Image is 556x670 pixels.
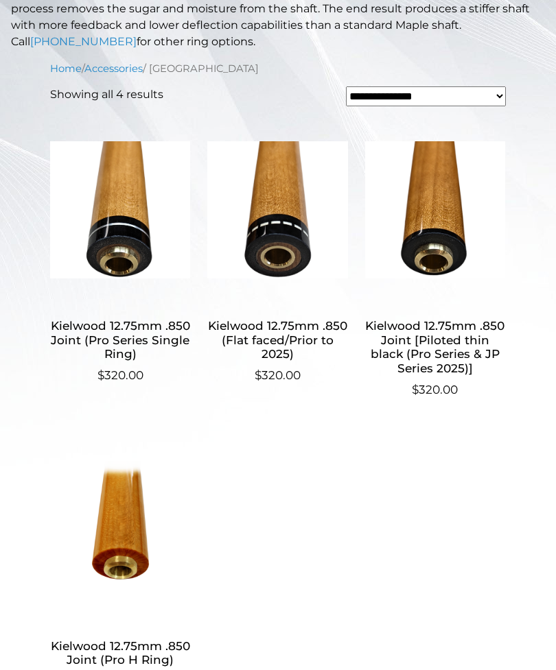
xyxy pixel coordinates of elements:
img: Kielwood 12.75mm .850 Joint [Piloted thin black (Pro Series & JP Series 2025)] [365,118,505,303]
a: Accessories [84,63,143,75]
h2: Kielwood 12.75mm .850 Joint [Piloted thin black (Pro Series & JP Series 2025)] [365,314,505,382]
span: $ [255,369,262,383]
bdi: 320.00 [255,369,301,383]
a: Kielwood 12.75mm .850 Joint (Pro Series Single Ring) $320.00 [50,118,190,385]
img: Kielwood 12.75mm .850 Joint (Pro Series Single Ring) [50,118,190,303]
bdi: 320.00 [97,369,143,383]
select: Shop order [346,87,506,107]
span: $ [412,383,419,397]
a: Home [50,63,82,75]
a: [PHONE_NUMBER] [30,36,137,49]
bdi: 320.00 [412,383,458,397]
a: Kielwood 12.75mm .850 Joint [Piloted thin black (Pro Series & JP Series 2025)] $320.00 [365,118,505,399]
img: Kielwood 12.75mm .850 Joint (Pro H Ring) [50,438,190,623]
img: Kielwood 12.75mm .850 (Flat faced/Prior to 2025) [207,118,347,303]
h2: Kielwood 12.75mm .850 Joint (Pro Series Single Ring) [50,314,190,368]
nav: Breadcrumb [50,62,506,77]
p: Showing all 4 results [50,87,163,104]
span: $ [97,369,104,383]
h2: Kielwood 12.75mm .850 (Flat faced/Prior to 2025) [207,314,347,368]
a: Kielwood 12.75mm .850 (Flat faced/Prior to 2025) $320.00 [207,118,347,385]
